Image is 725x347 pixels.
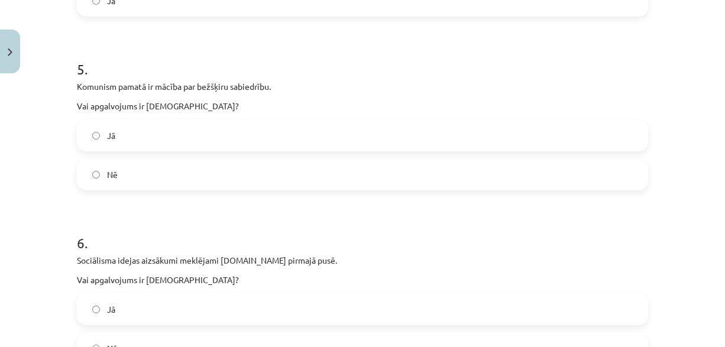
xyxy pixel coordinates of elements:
p: Vai apgalvojums ir [DEMOGRAPHIC_DATA]? [77,274,648,286]
span: Jā [107,129,115,142]
span: Jā [107,303,115,316]
input: Jā [92,132,100,140]
p: Sociālisma idejas aizsākumi meklējami [DOMAIN_NAME] pirmajā pusē. [77,254,648,267]
p: Komunism pamatā ir mācība par bežšķiru sabiedrību. [77,80,648,93]
h1: 5 . [77,40,648,77]
input: Jā [92,306,100,313]
img: icon-close-lesson-0947bae3869378f0d4975bcd49f059093ad1ed9edebbc8119c70593378902aed.svg [8,48,12,56]
p: Vai apgalvojums ir [DEMOGRAPHIC_DATA]? [77,100,648,112]
h1: 6 . [77,214,648,251]
input: Nē [92,171,100,179]
span: Nē [107,168,118,181]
